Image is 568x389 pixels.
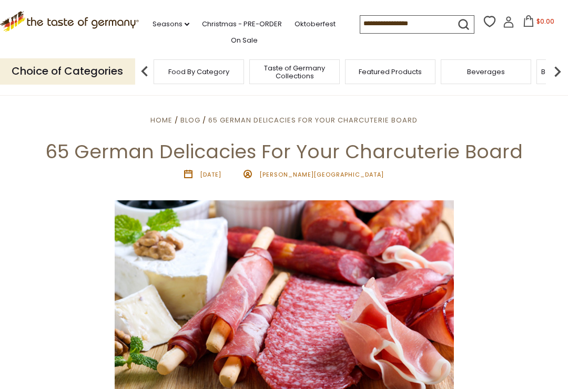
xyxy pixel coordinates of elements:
a: Seasons [153,18,189,30]
a: 65 German Delicacies For Your Charcuterie Board [208,115,418,125]
a: Taste of Germany Collections [252,64,337,80]
img: next arrow [547,61,568,82]
time: [DATE] [200,170,221,179]
a: Home [150,115,173,125]
a: Christmas - PRE-ORDER [202,18,282,30]
h1: 65 German Delicacies For Your Charcuterie Board [33,140,535,163]
button: $0.00 [516,15,561,31]
a: Food By Category [168,68,229,76]
a: Featured Products [359,68,422,76]
span: [PERSON_NAME][GEOGRAPHIC_DATA] [259,170,384,179]
span: $0.00 [536,17,554,26]
a: Oktoberfest [295,18,336,30]
a: On Sale [231,35,258,46]
img: previous arrow [134,61,155,82]
a: Blog [180,115,200,125]
a: Beverages [467,68,505,76]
